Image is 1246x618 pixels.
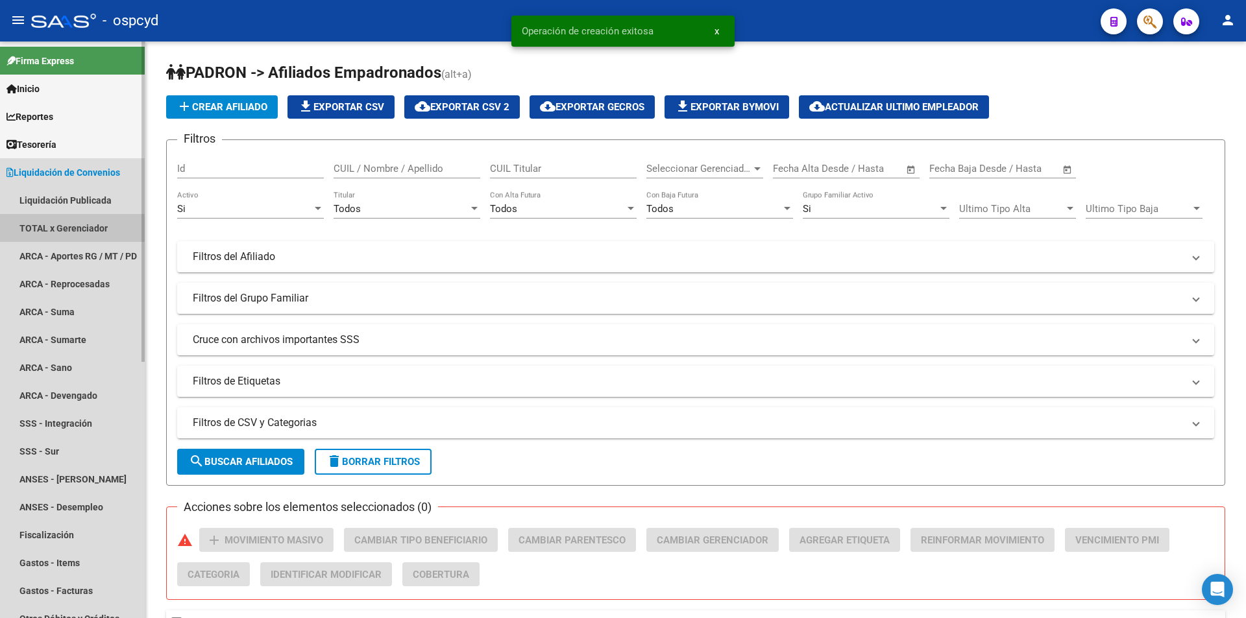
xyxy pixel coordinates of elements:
span: Si [803,203,811,215]
span: x [715,25,719,37]
input: Fecha fin [837,163,900,174]
mat-panel-title: Filtros del Afiliado [193,250,1183,264]
mat-icon: search [189,453,204,469]
mat-icon: cloud_download [540,99,556,114]
button: Categoria [177,562,250,586]
span: Actualizar ultimo Empleador [809,101,979,113]
span: Seleccionar Gerenciador [646,163,751,174]
mat-expansion-panel-header: Filtros del Grupo Familiar [177,283,1214,314]
span: Exportar CSV 2 [415,101,509,113]
span: Movimiento Masivo [225,534,323,546]
mat-icon: cloud_download [809,99,825,114]
button: x [704,19,729,43]
span: Exportar CSV [298,101,384,113]
mat-expansion-panel-header: Filtros de Etiquetas [177,366,1214,397]
button: Borrar Filtros [315,449,432,475]
button: Identificar Modificar [260,562,392,586]
mat-icon: add [177,99,192,114]
span: Borrar Filtros [326,456,420,468]
button: Cambiar Tipo Beneficiario [344,528,498,552]
span: Reinformar Movimiento [921,534,1044,546]
span: Tesorería [6,137,56,152]
h3: Acciones sobre los elementos seleccionados (0) [177,498,438,516]
button: Exportar GECROS [530,95,655,119]
span: PADRON -> Afiliados Empadronados [166,64,441,82]
span: Operación de creación exitosa [522,25,654,38]
span: Agregar Etiqueta [800,534,890,546]
button: Vencimiento PMI [1065,528,1169,552]
mat-panel-title: Filtros de Etiquetas [193,374,1183,388]
button: Crear Afiliado [166,95,278,119]
mat-icon: add [206,532,222,548]
button: Actualizar ultimo Empleador [799,95,989,119]
span: Todos [490,203,517,215]
button: Cambiar Gerenciador [646,528,779,552]
span: Todos [646,203,674,215]
button: Buscar Afiliados [177,449,304,475]
span: Inicio [6,82,40,96]
span: Cobertura [413,569,469,580]
span: Categoria [188,569,239,580]
h3: Filtros [177,130,222,148]
span: Buscar Afiliados [189,456,293,468]
mat-icon: delete [326,453,342,469]
span: Vencimiento PMI [1075,534,1159,546]
span: Todos [334,203,361,215]
span: Crear Afiliado [177,101,267,113]
button: Exportar Bymovi [665,95,789,119]
button: Cobertura [402,562,480,586]
mat-panel-title: Cruce con archivos importantes SSS [193,333,1183,347]
mat-expansion-panel-header: Cruce con archivos importantes SSS [177,324,1214,355]
button: Reinformar Movimiento [910,528,1055,552]
button: Open calendar [1060,162,1075,177]
span: Cambiar Gerenciador [657,534,768,546]
mat-icon: warning [177,532,193,548]
span: - ospcyd [103,6,158,35]
button: Open calendar [904,162,919,177]
input: Fecha fin [994,163,1057,174]
mat-expansion-panel-header: Filtros del Afiliado [177,241,1214,272]
span: Exportar Bymovi [675,101,779,113]
span: Ultimo Tipo Baja [1086,203,1191,215]
span: Identificar Modificar [271,569,382,580]
span: Exportar GECROS [540,101,644,113]
input: Fecha inicio [773,163,825,174]
button: Agregar Etiqueta [789,528,900,552]
mat-icon: file_download [675,99,690,114]
mat-icon: person [1220,12,1236,28]
span: Cambiar Tipo Beneficiario [354,534,487,546]
button: Exportar CSV 2 [404,95,520,119]
span: Firma Express [6,54,74,68]
button: Movimiento Masivo [199,528,334,552]
span: Liquidación de Convenios [6,165,120,180]
span: Ultimo Tipo Alta [959,203,1064,215]
mat-panel-title: Filtros de CSV y Categorias [193,416,1183,430]
mat-icon: cloud_download [415,99,430,114]
div: Open Intercom Messenger [1202,574,1233,605]
span: Si [177,203,186,215]
mat-icon: file_download [298,99,313,114]
button: Cambiar Parentesco [508,528,636,552]
span: Reportes [6,110,53,124]
mat-icon: menu [10,12,26,28]
span: (alt+a) [441,68,472,80]
mat-panel-title: Filtros del Grupo Familiar [193,291,1183,305]
span: Cambiar Parentesco [519,534,626,546]
mat-expansion-panel-header: Filtros de CSV y Categorias [177,407,1214,438]
input: Fecha inicio [929,163,982,174]
button: Exportar CSV [287,95,395,119]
